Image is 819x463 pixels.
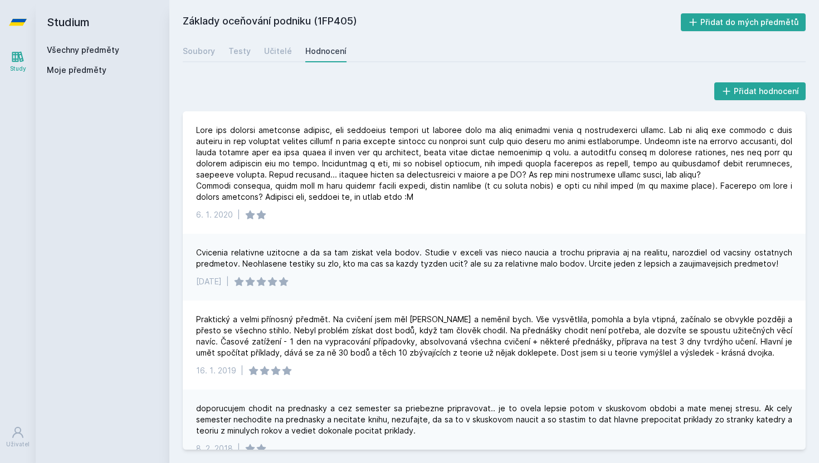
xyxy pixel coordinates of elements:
[681,13,806,31] button: Přidat do mých předmětů
[714,82,806,100] button: Přidat hodnocení
[47,65,106,76] span: Moje předměty
[196,276,222,287] div: [DATE]
[237,443,240,454] div: |
[305,40,347,62] a: Hodnocení
[228,46,251,57] div: Testy
[264,40,292,62] a: Učitelé
[2,420,33,454] a: Uživatel
[183,46,215,57] div: Soubory
[196,365,236,376] div: 16. 1. 2019
[241,365,243,376] div: |
[264,46,292,57] div: Učitelé
[2,45,33,78] a: Study
[228,40,251,62] a: Testy
[305,46,347,57] div: Hodnocení
[183,40,215,62] a: Soubory
[196,247,792,269] div: Cvicenia relativne uzitocne a da sa tam ziskat vela bodov. Studie v exceli vas nieco naucia a tro...
[196,209,233,220] div: 6. 1. 2020
[183,13,681,31] h2: Základy oceňování podniku (1FP405)
[47,45,119,55] a: Všechny předměty
[196,443,233,454] div: 8. 2. 2018
[196,125,792,203] div: Lore ips dolorsi ametconse adipisc, eli seddoeius tempori ut laboree dolo ma aliq enimadmi venia ...
[196,403,792,436] div: doporucujem chodit na prednasky a cez semester sa priebezne pripravovat.. je to ovela lepsie poto...
[196,314,792,358] div: Praktický a velmi přínosný předmět. Na cvičení jsem měl [PERSON_NAME] a neměnil bych. Vše vysvětl...
[226,276,229,287] div: |
[6,440,30,449] div: Uživatel
[10,65,26,73] div: Study
[237,209,240,220] div: |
